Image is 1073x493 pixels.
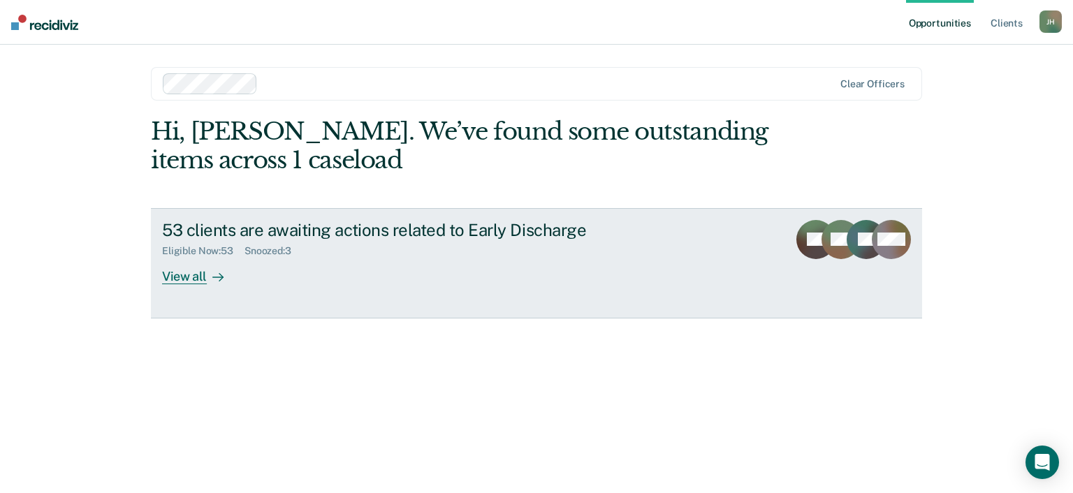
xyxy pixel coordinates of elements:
[162,257,240,284] div: View all
[244,245,302,257] div: Snoozed : 3
[1039,10,1062,33] div: J H
[151,208,922,318] a: 53 clients are awaiting actions related to Early DischargeEligible Now:53Snoozed:3View all
[151,117,768,175] div: Hi, [PERSON_NAME]. We’ve found some outstanding items across 1 caseload
[162,220,652,240] div: 53 clients are awaiting actions related to Early Discharge
[11,15,78,30] img: Recidiviz
[840,78,905,90] div: Clear officers
[1039,10,1062,33] button: JH
[1025,446,1059,479] div: Open Intercom Messenger
[162,245,244,257] div: Eligible Now : 53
